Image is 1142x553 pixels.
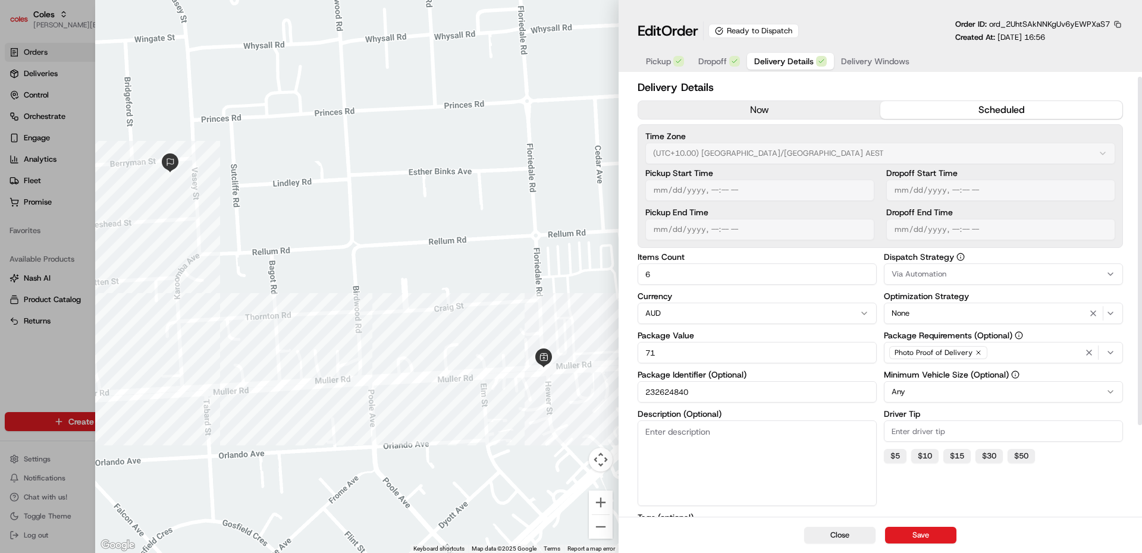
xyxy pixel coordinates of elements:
[646,55,671,67] span: Pickup
[804,527,876,543] button: Close
[84,262,144,272] a: Powered byPylon
[892,308,909,319] span: None
[567,545,615,552] a: Report a map error
[911,449,939,463] button: $10
[105,184,130,194] span: [DATE]
[589,448,613,472] button: Map camera controls
[884,292,1123,300] label: Optimization Strategy
[956,253,965,261] button: Dispatch Strategy
[12,235,21,244] div: 📗
[698,55,727,67] span: Dropoff
[880,101,1122,119] button: scheduled
[638,21,698,40] h1: Edit
[884,370,1123,379] label: Minimum Vehicle Size (Optional)
[638,342,877,363] input: Enter package value
[101,235,110,244] div: 💻
[7,229,96,250] a: 📗Knowledge Base
[12,173,31,192] img: Joseph V.
[96,229,196,250] a: 💻API Documentation
[638,331,877,340] label: Package Value
[943,449,971,463] button: $15
[202,117,217,131] button: Start new chat
[98,538,137,553] img: Google
[1015,331,1023,340] button: Package Requirements (Optional)
[955,32,1045,43] p: Created At:
[884,253,1123,261] label: Dispatch Strategy
[884,420,1123,442] input: Enter driver tip
[24,185,33,194] img: 1736555255976-a54dd68f-1ca7-489b-9aae-adbdc363a1c4
[661,21,698,40] span: Order
[884,410,1123,418] label: Driver Tip
[31,77,214,89] input: Got a question? Start typing here...
[12,155,80,164] div: Past conversations
[895,348,972,357] span: Photo Proof of Delivery
[885,527,956,543] button: Save
[884,449,906,463] button: $5
[884,263,1123,285] button: Via Automation
[25,114,46,135] img: 1756434665150-4e636765-6d04-44f2-b13a-1d7bbed723a0
[754,55,814,67] span: Delivery Details
[638,101,880,119] button: now
[589,491,613,514] button: Zoom in
[638,410,877,418] label: Description (Optional)
[638,370,877,379] label: Package Identifier (Optional)
[1008,449,1035,463] button: $50
[1011,370,1019,379] button: Minimum Vehicle Size (Optional)
[99,184,103,194] span: •
[184,152,217,166] button: See all
[589,515,613,539] button: Zoom out
[645,132,1115,140] label: Time Zone
[638,79,1123,96] h2: Delivery Details
[884,342,1123,363] button: Photo Proof of Delivery
[841,55,909,67] span: Delivery Windows
[886,169,1115,177] label: Dropoff Start Time
[884,303,1123,324] button: None
[975,449,1003,463] button: $30
[886,208,1115,216] label: Dropoff End Time
[638,263,877,285] input: Enter items count
[544,545,560,552] a: Terms (opens in new tab)
[645,208,874,216] label: Pickup End Time
[12,12,36,36] img: Nash
[884,331,1123,340] label: Package Requirements (Optional)
[638,253,877,261] label: Items Count
[12,114,33,135] img: 1736555255976-a54dd68f-1ca7-489b-9aae-adbdc363a1c4
[98,538,137,553] a: Open this area in Google Maps (opens a new window)
[645,169,874,177] label: Pickup Start Time
[955,19,1110,30] p: Order ID:
[638,513,877,521] label: Tags (optional)
[472,545,537,552] span: Map data ©2025 Google
[37,184,96,194] span: [PERSON_NAME]
[892,269,946,279] span: Via Automation
[708,24,799,38] div: Ready to Dispatch
[413,545,465,553] button: Keyboard shortcuts
[12,48,217,67] p: Welcome 👋
[24,234,91,246] span: Knowledge Base
[112,234,191,246] span: API Documentation
[997,32,1045,42] span: [DATE] 16:56
[54,125,164,135] div: We're available if you need us!
[54,114,195,125] div: Start new chat
[989,19,1110,29] span: ord_2UhtSAkNNKgUv6yEWPXaS7
[118,263,144,272] span: Pylon
[638,381,877,403] input: Enter package identifier
[638,292,877,300] label: Currency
